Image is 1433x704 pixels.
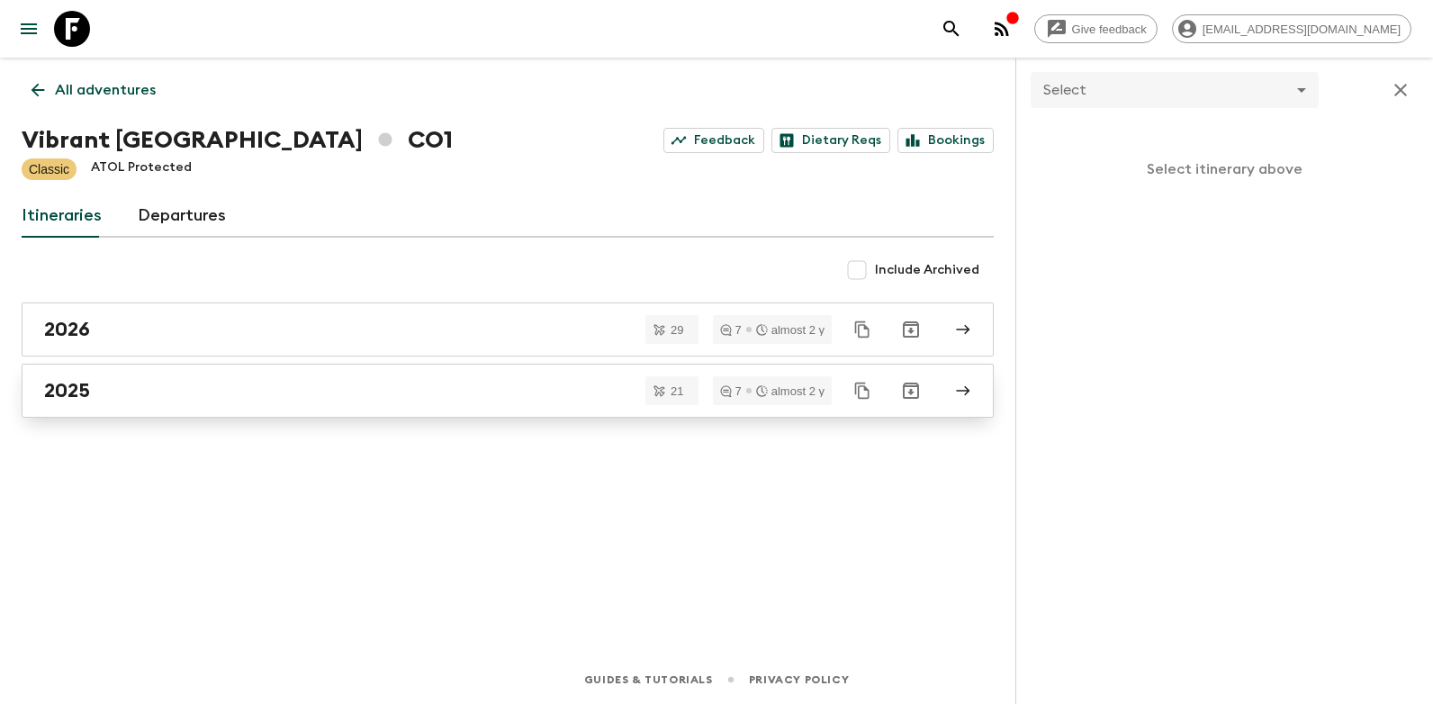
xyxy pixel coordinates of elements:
[29,160,69,178] p: Classic
[720,385,742,397] div: 7
[893,373,929,409] button: Archive
[660,324,694,336] span: 29
[663,128,764,153] a: Feedback
[1031,144,1419,194] p: Select itinerary above
[22,72,166,108] a: All adventures
[771,128,890,153] a: Dietary Reqs
[1062,23,1157,36] span: Give feedback
[584,670,713,690] a: Guides & Tutorials
[91,158,192,180] p: ATOL Protected
[22,122,453,158] h1: Vibrant [GEOGRAPHIC_DATA] CO1
[44,379,90,402] h2: 2025
[846,313,879,346] button: Duplicate
[893,311,929,347] button: Archive
[1172,14,1411,43] div: [EMAIL_ADDRESS][DOMAIN_NAME]
[1034,14,1158,43] a: Give feedback
[660,385,694,397] span: 21
[1043,79,1290,101] p: Select
[933,11,969,47] button: search adventures
[22,194,102,238] a: Itineraries
[720,324,742,336] div: 7
[875,261,979,279] span: Include Archived
[756,385,825,397] div: almost 2 y
[22,302,994,357] a: 2026
[138,194,226,238] a: Departures
[897,128,994,153] a: Bookings
[11,11,47,47] button: menu
[846,375,879,407] button: Duplicate
[756,324,825,336] div: almost 2 y
[55,79,156,101] p: All adventures
[1193,23,1410,36] span: [EMAIL_ADDRESS][DOMAIN_NAME]
[44,318,90,341] h2: 2026
[22,364,994,418] a: 2025
[749,670,849,690] a: Privacy Policy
